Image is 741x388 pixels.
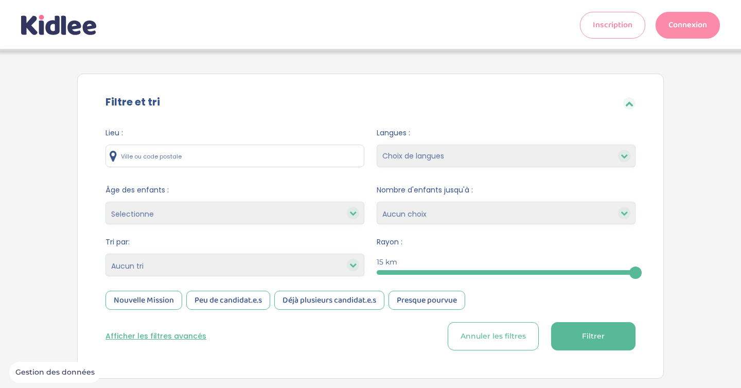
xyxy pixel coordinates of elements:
[377,257,397,268] span: 15 km
[9,362,101,383] button: Gestion des données
[656,12,720,39] a: Connexion
[448,322,539,350] button: Annuler les filtres
[105,185,364,196] span: Âge des enfants :
[186,291,270,310] div: Peu de candidat.e.s
[582,331,605,342] span: Filtrer
[105,237,364,248] span: Tri par:
[461,331,526,342] span: Annuler les filtres
[377,128,636,138] span: Langues :
[15,368,95,377] span: Gestion des données
[274,291,384,310] div: Déjà plusieurs candidat.e.s
[377,237,636,248] span: Rayon :
[551,322,636,350] button: Filtrer
[105,128,364,138] span: Lieu :
[105,145,364,167] input: Ville ou code postale
[105,331,206,342] button: Afficher les filtres avancés
[580,12,645,39] a: Inscription
[105,291,182,310] div: Nouvelle Mission
[389,291,465,310] div: Presque pourvue
[105,94,160,110] label: Filtre et tri
[377,185,636,196] span: Nombre d'enfants jusqu'à :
